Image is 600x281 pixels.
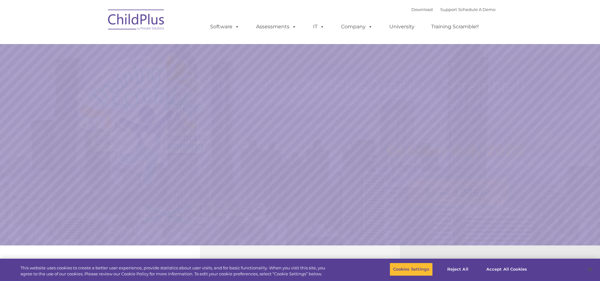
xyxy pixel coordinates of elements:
a: Support [440,7,457,12]
a: Learn More [408,179,508,205]
a: IT [307,20,331,33]
font: | [411,7,495,12]
img: ChildPlus by Procare Solutions [105,5,168,37]
a: Software [204,20,246,33]
div: This website uses cookies to create a better user experience, provide statistics about user visit... [20,265,330,277]
a: Schedule A Demo [458,7,495,12]
a: Download [411,7,433,12]
button: Close [583,262,597,276]
a: Company [335,20,379,33]
a: University [383,20,421,33]
a: Training Scramble!! [425,20,485,33]
button: Cookies Settings [390,263,433,276]
button: Reject All [438,263,477,276]
button: Accept All Cookies [483,263,530,276]
a: Assessments [250,20,303,33]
